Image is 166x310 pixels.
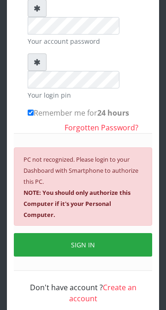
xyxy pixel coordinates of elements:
[69,282,136,304] a: Create an account
[14,233,152,257] button: SIGN IN
[97,108,129,118] b: 24 hours
[28,36,138,46] small: Your account password
[24,188,130,219] b: NOTE: You should only authorize this Computer if it's your Personal Computer.
[28,107,129,118] label: Remember me for
[28,271,138,304] div: Don't have account ?
[28,110,34,116] input: Remember me for24 hours
[65,123,138,133] a: Forgotten Password?
[28,90,138,100] small: Your login pin
[24,155,138,219] small: PC not recognized. Please login to your Dashboard with Smartphone to authorize this PC.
